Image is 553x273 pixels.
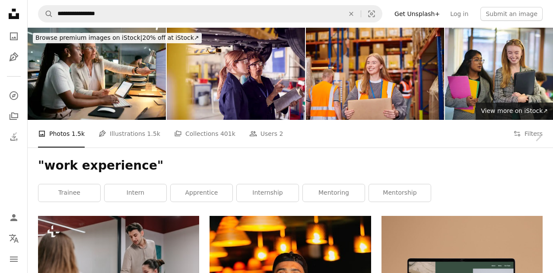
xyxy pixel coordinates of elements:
[369,184,431,202] a: mentorship
[513,120,543,148] button: Filters
[445,7,474,21] a: Log in
[303,184,365,202] a: mentoring
[279,129,283,138] span: 2
[480,7,543,21] button: Submit an image
[220,129,235,138] span: 401k
[249,120,283,148] a: Users 2
[5,209,22,226] a: Log in / Sign up
[28,28,207,48] a: Browse premium images on iStock|20% off at iStock↗
[306,28,444,120] img: happy young warehouse worker
[237,184,299,202] a: internship
[38,5,382,22] form: Find visuals sitewide
[481,107,548,114] span: View more on iStock ↗
[28,28,166,120] img: Business, people and computer with training in office to prepare accounting reports and finance f...
[523,95,553,178] a: Next
[38,184,100,202] a: trainee
[174,120,235,148] a: Collections 401k
[35,34,199,41] span: 20% off at iStock ↗
[5,28,22,45] a: Photos
[167,28,305,120] img: Female Tutor With Student Looking Underneath Car On Hydraulic Ramp On Auto Mechanic Course
[5,87,22,104] a: Explore
[342,6,361,22] button: Clear
[5,251,22,268] button: Menu
[171,184,232,202] a: apprentice
[5,230,22,247] button: Language
[105,184,166,202] a: intern
[38,6,53,22] button: Search Unsplash
[389,7,445,21] a: Get Unsplash+
[361,6,382,22] button: Visual search
[99,120,160,148] a: Illustrations 1.5k
[147,129,160,138] span: 1.5k
[5,48,22,66] a: Illustrations
[35,34,142,41] span: Browse premium images on iStock |
[476,103,553,120] a: View more on iStock↗
[38,158,543,173] h1: "work experience"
